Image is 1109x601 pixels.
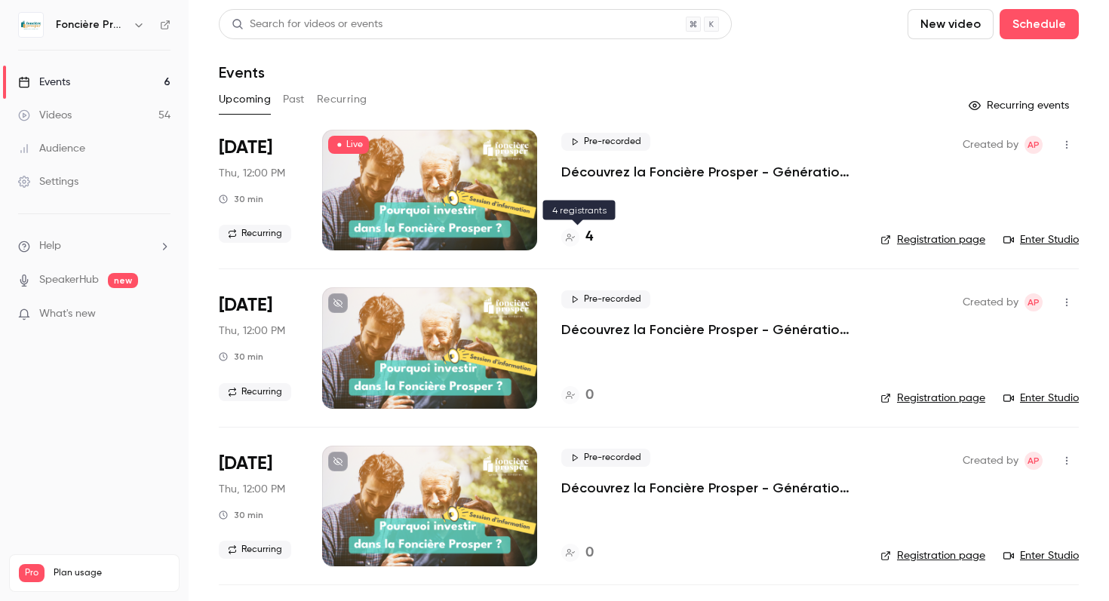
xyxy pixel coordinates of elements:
[18,174,78,189] div: Settings
[219,87,271,112] button: Upcoming
[1028,452,1040,470] span: AP
[219,166,285,181] span: Thu, 12:00 PM
[1025,293,1043,311] span: Anthony PIQUET
[963,452,1018,470] span: Created by
[1025,136,1043,154] span: Anthony PIQUET
[232,17,382,32] div: Search for videos or events
[317,87,367,112] button: Recurring
[219,383,291,401] span: Recurring
[561,133,650,151] span: Pre-recorded
[1028,293,1040,311] span: AP
[585,543,594,563] h4: 0
[880,391,985,406] a: Registration page
[219,541,291,559] span: Recurring
[561,479,856,497] a: Découvrez la Foncière Prosper - Générations [DEMOGRAPHIC_DATA]
[152,308,170,321] iframe: Noticeable Trigger
[585,385,594,406] h4: 0
[219,482,285,497] span: Thu, 12:00 PM
[561,543,594,563] a: 0
[1003,232,1079,247] a: Enter Studio
[561,320,856,339] a: Découvrez la Foncière Prosper - Générations [DEMOGRAPHIC_DATA]
[219,193,263,205] div: 30 min
[219,136,272,160] span: [DATE]
[219,130,298,250] div: Sep 4 Thu, 12:00 PM (Europe/Paris)
[18,108,72,123] div: Videos
[18,75,70,90] div: Events
[561,227,593,247] a: 4
[219,63,265,81] h1: Events
[39,306,96,322] span: What's new
[19,564,45,582] span: Pro
[219,225,291,243] span: Recurring
[561,163,856,181] a: Découvrez la Foncière Prosper - Générations [DEMOGRAPHIC_DATA]
[962,94,1079,118] button: Recurring events
[219,323,285,339] span: Thu, 12:00 PM
[219,351,263,363] div: 30 min
[963,136,1018,154] span: Created by
[219,287,298,408] div: Sep 11 Thu, 12:00 PM (Europe/Paris)
[219,509,263,521] div: 30 min
[1000,9,1079,39] button: Schedule
[963,293,1018,311] span: Created by
[18,141,85,156] div: Audience
[1028,136,1040,154] span: AP
[328,136,369,154] span: Live
[561,385,594,406] a: 0
[219,293,272,317] span: [DATE]
[585,227,593,247] h4: 4
[39,272,99,288] a: SpeakerHub
[18,238,170,254] li: help-dropdown-opener
[1003,391,1079,406] a: Enter Studio
[880,232,985,247] a: Registration page
[219,452,272,476] span: [DATE]
[561,290,650,308] span: Pre-recorded
[1025,452,1043,470] span: Anthony PIQUET
[283,87,305,112] button: Past
[108,273,138,288] span: new
[880,548,985,563] a: Registration page
[19,13,43,37] img: Foncière Prosper
[39,238,61,254] span: Help
[54,567,170,579] span: Plan usage
[56,17,127,32] h6: Foncière Prosper
[219,446,298,566] div: Sep 18 Thu, 12:00 PM (Europe/Paris)
[1003,548,1079,563] a: Enter Studio
[908,9,994,39] button: New video
[561,449,650,467] span: Pre-recorded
